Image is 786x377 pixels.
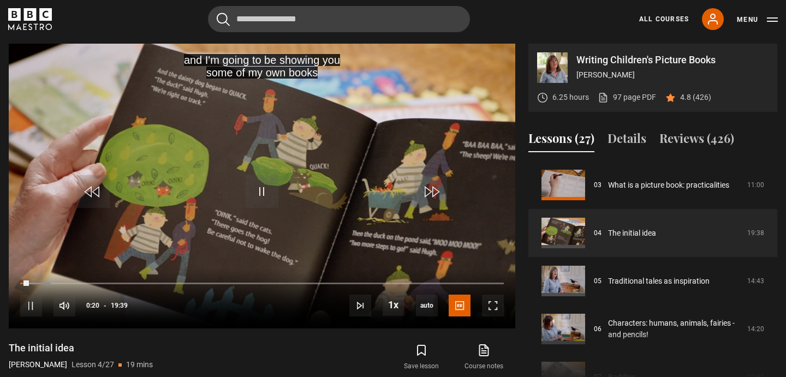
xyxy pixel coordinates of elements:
[576,69,769,81] p: [PERSON_NAME]
[9,359,67,370] p: [PERSON_NAME]
[680,92,711,103] p: 4.8 (426)
[390,342,452,373] button: Save lesson
[208,6,470,32] input: Search
[528,129,594,152] button: Lessons (27)
[449,295,471,316] button: Captions
[9,342,153,355] h1: The initial idea
[659,129,734,152] button: Reviews (426)
[552,92,589,103] p: 6.25 hours
[416,295,438,316] div: Current quality: 720p
[20,295,42,316] button: Pause
[416,295,438,316] span: auto
[349,295,371,316] button: Next Lesson
[639,14,689,24] a: All Courses
[20,283,504,285] div: Progress Bar
[608,228,656,239] a: The initial idea
[453,342,515,373] a: Course notes
[72,359,114,370] p: Lesson 4/27
[126,359,153,370] p: 19 mins
[53,295,75,316] button: Mute
[482,295,504,316] button: Fullscreen
[608,276,710,287] a: Traditional tales as inspiration
[576,55,769,65] p: Writing Children's Picture Books
[86,296,99,315] span: 0:20
[111,296,128,315] span: 19:39
[737,14,778,25] button: Toggle navigation
[9,44,515,328] video-js: Video Player
[608,179,729,191] a: What is a picture book: practicalities
[608,129,646,152] button: Details
[598,92,656,103] a: 97 page PDF
[8,8,52,30] svg: BBC Maestro
[104,302,106,309] span: -
[608,318,741,340] a: Characters: humans, animals, fairies - and pencils!
[217,13,230,26] button: Submit the search query
[383,294,404,316] button: Playback Rate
